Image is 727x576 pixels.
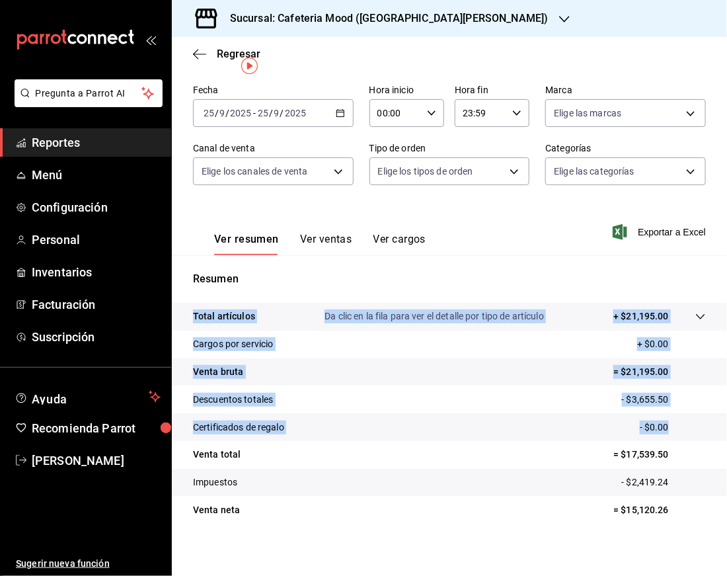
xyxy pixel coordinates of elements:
[193,421,284,434] p: Certificados de regalo
[225,108,229,118] span: /
[32,419,161,437] span: Recomienda Parrot
[214,233,426,255] div: navigation tabs
[32,134,161,151] span: Reportes
[32,231,161,249] span: Personal
[15,79,163,107] button: Pregunta a Parrot AI
[193,48,260,60] button: Regresar
[145,34,156,45] button: open_drawer_menu
[193,309,255,323] p: Total artículos
[274,108,280,118] input: --
[613,365,706,379] p: = $21,195.00
[193,475,237,489] p: Impuestos
[378,165,473,178] span: Elige los tipos de orden
[369,86,444,95] label: Hora inicio
[373,233,426,255] button: Ver cargos
[219,11,549,26] h3: Sucursal: Cafeteria Mood ([GEOGRAPHIC_DATA][PERSON_NAME])
[32,452,161,470] span: [PERSON_NAME]
[269,108,273,118] span: /
[545,86,706,95] label: Marca
[193,86,354,95] label: Fecha
[217,48,260,60] span: Regresar
[229,108,252,118] input: ----
[284,108,307,118] input: ----
[613,309,669,323] p: + $21,195.00
[615,224,706,240] button: Exportar a Excel
[369,144,530,153] label: Tipo de orden
[554,106,621,120] span: Elige las marcas
[193,144,354,153] label: Canal de venta
[554,165,634,178] span: Elige las categorías
[455,86,529,95] label: Hora fin
[32,198,161,216] span: Configuración
[193,448,241,462] p: Venta total
[257,108,269,118] input: --
[32,389,143,405] span: Ayuda
[300,233,352,255] button: Ver ventas
[325,309,544,323] p: Da clic en la fila para ver el detalle por tipo de artículo
[32,296,161,313] span: Facturación
[622,393,706,407] p: - $3,655.50
[202,165,307,178] span: Elige los canales de venta
[215,108,219,118] span: /
[193,337,274,351] p: Cargos por servicio
[193,271,706,287] p: Resumen
[193,503,240,517] p: Venta neta
[253,108,256,118] span: -
[622,475,706,489] p: - $2,419.24
[613,448,706,462] p: = $17,539.50
[241,58,258,74] img: Tooltip marker
[280,108,284,118] span: /
[214,233,279,255] button: Ver resumen
[32,166,161,184] span: Menú
[613,503,706,517] p: = $15,120.26
[545,144,706,153] label: Categorías
[193,365,243,379] p: Venta bruta
[32,328,161,346] span: Suscripción
[36,87,142,101] span: Pregunta a Parrot AI
[32,263,161,281] span: Inventarios
[219,108,225,118] input: --
[203,108,215,118] input: --
[9,96,163,110] a: Pregunta a Parrot AI
[640,421,706,434] p: - $0.00
[16,557,161,571] span: Sugerir nueva función
[637,337,706,351] p: + $0.00
[193,393,273,407] p: Descuentos totales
